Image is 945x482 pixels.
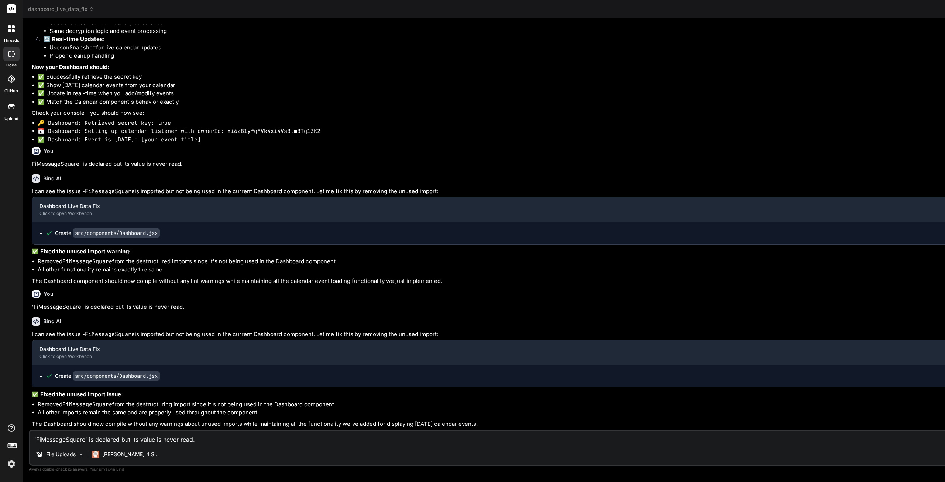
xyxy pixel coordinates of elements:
[73,371,160,381] code: src/components/Dashboard.jsx
[92,451,99,458] img: Claude 4 Sonnet
[32,248,131,255] strong: ✅ Fixed the unused import warning:
[99,467,112,471] span: privacy
[38,127,320,135] code: 📅 Dashboard: Setting up calendar listener with ownerId: Yi6zB1yfqMVk4xi4VsBtmBTq13K2
[3,37,19,44] label: threads
[46,451,76,458] p: File Uploads
[4,88,18,94] label: GitHub
[62,258,112,265] code: FiMessageSquare
[63,44,96,51] code: onSnapshot
[102,451,157,458] p: [PERSON_NAME] 4 S..
[6,62,17,68] label: code
[55,229,160,237] div: Create
[85,331,135,338] code: FiMessageSquare
[28,6,94,13] span: dashboard_live_data_fix
[43,318,61,325] h6: Bind AI
[43,175,61,182] h6: Bind AI
[55,372,160,380] div: Create
[62,401,112,408] code: FiMessageSquare
[44,147,54,155] h6: You
[73,228,160,238] code: src/components/Dashboard.jsx
[32,391,123,398] strong: ✅ Fixed the unused import issue:
[85,188,135,195] code: FiMessageSquare
[44,290,54,298] h6: You
[78,451,84,458] img: Pick Models
[32,64,109,71] strong: Now your Dashboard should:
[38,119,171,127] code: 🔑 Dashboard: Retrieved secret key: true
[4,116,18,122] label: Upload
[5,458,18,470] img: settings
[44,35,103,42] strong: 🔄 Real-time Updates
[38,136,201,143] code: ✅ Dashboard: Event is [DATE]: [your event title]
